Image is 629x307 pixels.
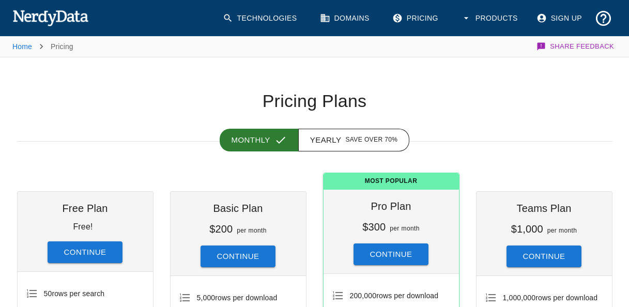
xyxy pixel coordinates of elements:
[362,221,386,233] h6: $300
[590,5,617,32] button: Support and Documentation
[386,5,447,32] a: Pricing
[455,5,526,32] button: Products
[390,225,420,232] span: per month
[217,5,305,32] a: Technologies
[44,289,105,298] span: rows per search
[197,294,278,302] span: rows per download
[485,200,604,217] h6: Teams Plan
[547,227,577,234] span: per month
[12,7,88,28] img: NerdyData.com
[197,294,216,302] span: 5,000
[350,291,439,300] span: rows per download
[332,198,451,214] h6: Pro Plan
[12,42,32,51] a: Home
[51,41,73,52] p: Pricing
[201,245,276,267] button: Continue
[503,294,536,302] span: 1,000,000
[220,129,299,151] button: Monthly
[209,223,233,235] h6: $200
[73,222,93,231] p: Free!
[350,291,377,300] span: 200,000
[17,90,612,112] h1: Pricing Plans
[26,200,145,217] h6: Free Plan
[503,294,598,302] span: rows per download
[507,245,582,267] button: Continue
[530,5,590,32] a: Sign Up
[237,227,267,234] span: per month
[48,241,123,263] button: Continue
[12,36,73,57] nav: breadcrumb
[298,129,410,151] button: Yearly Save over 70%
[354,243,429,265] button: Continue
[324,173,459,190] span: Most Popular
[314,5,378,32] a: Domains
[511,223,543,235] h6: $1,000
[535,36,617,57] button: Share Feedback
[345,135,397,145] span: Save over 70%
[44,289,52,298] span: 50
[179,200,298,217] h6: Basic Plan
